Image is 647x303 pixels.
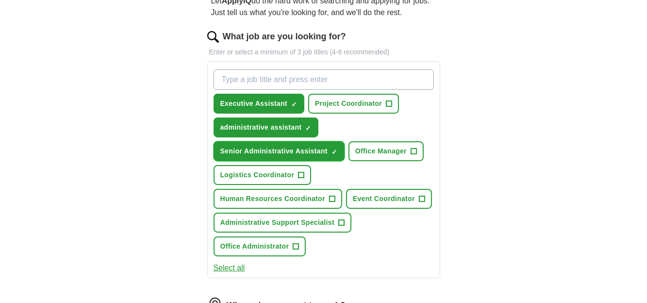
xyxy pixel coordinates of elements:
[214,189,342,209] button: Human Resources Coordinator
[220,194,325,204] span: Human Resources Coordinator
[214,213,352,233] button: Administrative Support Specialist
[207,47,440,57] p: Enter or select a minimum of 3 job titles (4-8 recommended)
[308,94,399,114] button: Project Coordinator
[214,165,312,185] button: Logistics Coordinator
[214,94,304,114] button: Executive Assistant✓
[353,194,415,204] span: Event Coordinator
[214,262,245,274] button: Select all
[348,141,424,161] button: Office Manager
[214,141,345,161] button: Senior Administrative Assistant✓
[220,99,287,109] span: Executive Assistant
[214,236,306,256] button: Office Administrator
[315,99,382,109] span: Project Coordinator
[220,218,335,228] span: Administrative Support Specialist
[346,189,432,209] button: Event Coordinator
[332,148,337,156] span: ✓
[355,146,407,156] span: Office Manager
[207,31,219,43] img: search.png
[220,241,289,252] span: Office Administrator
[214,118,319,137] button: administrative assistant✓
[223,30,346,43] label: What job are you looking for?
[291,101,297,108] span: ✓
[220,146,328,156] span: Senior Administrative Assistant
[305,124,311,132] span: ✓
[220,170,295,180] span: Logistics Coordinator
[220,122,302,133] span: administrative assistant
[214,69,434,90] input: Type a job title and press enter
